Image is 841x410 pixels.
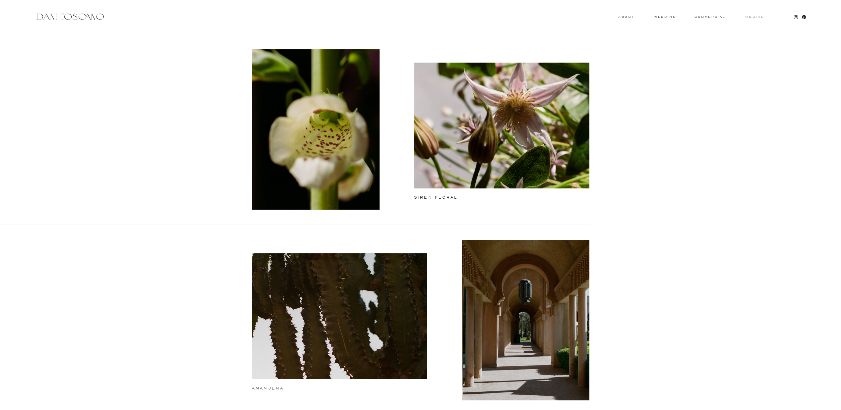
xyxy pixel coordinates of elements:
a: Inquire [743,16,764,19]
a: About [618,16,633,18]
a: wedding [654,16,676,18]
a: siren floral [414,196,488,200]
a: commercial [694,16,725,18]
a: amanjena [252,386,334,391]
